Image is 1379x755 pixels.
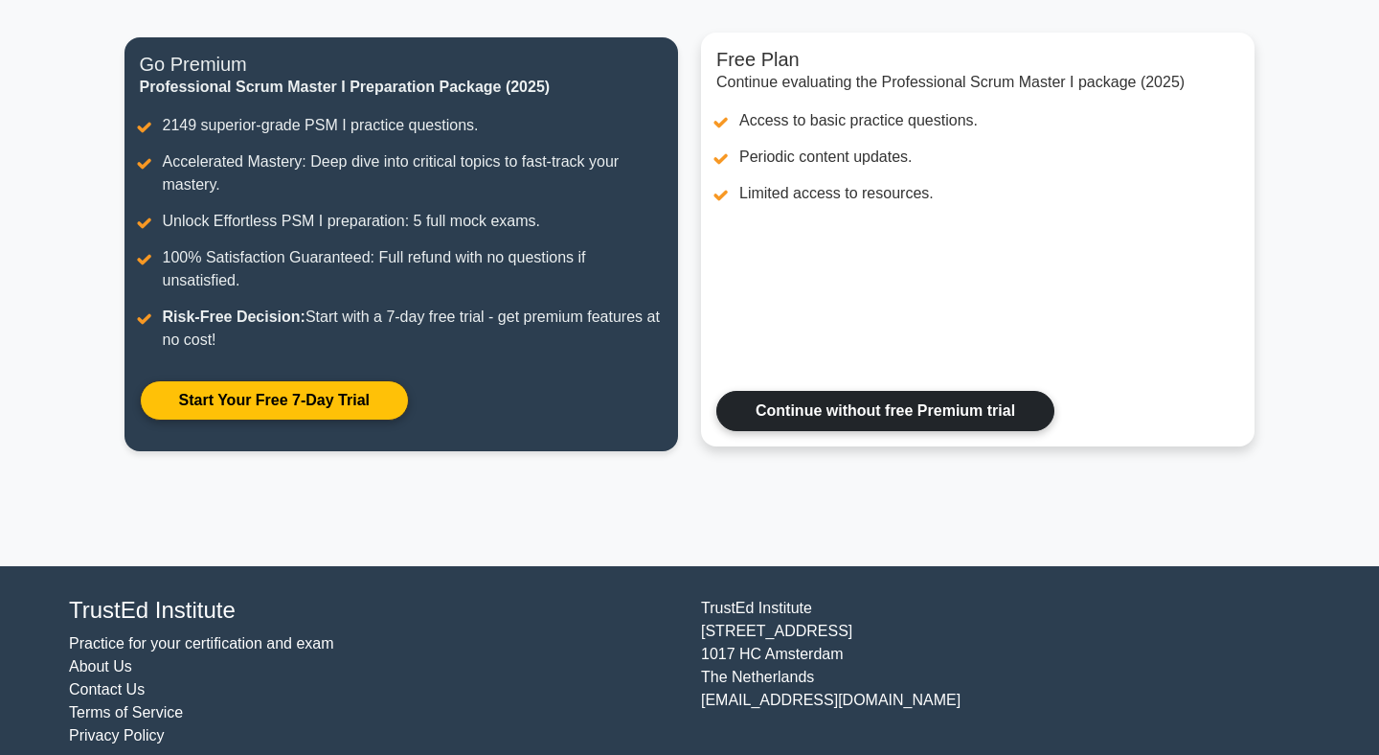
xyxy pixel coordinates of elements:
[69,727,165,744] a: Privacy Policy
[689,597,1322,747] div: TrustEd Institute [STREET_ADDRESS] 1017 HC Amsterdam The Netherlands [EMAIL_ADDRESS][DOMAIN_NAME]
[716,391,1054,431] a: Continue without free Premium trial
[69,658,132,675] a: About Us
[69,597,678,625] h4: TrustEd Institute
[69,635,334,652] a: Practice for your certification and exam
[69,681,145,698] a: Contact Us
[140,380,409,421] a: Start Your Free 7-Day Trial
[69,704,183,721] a: Terms of Service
